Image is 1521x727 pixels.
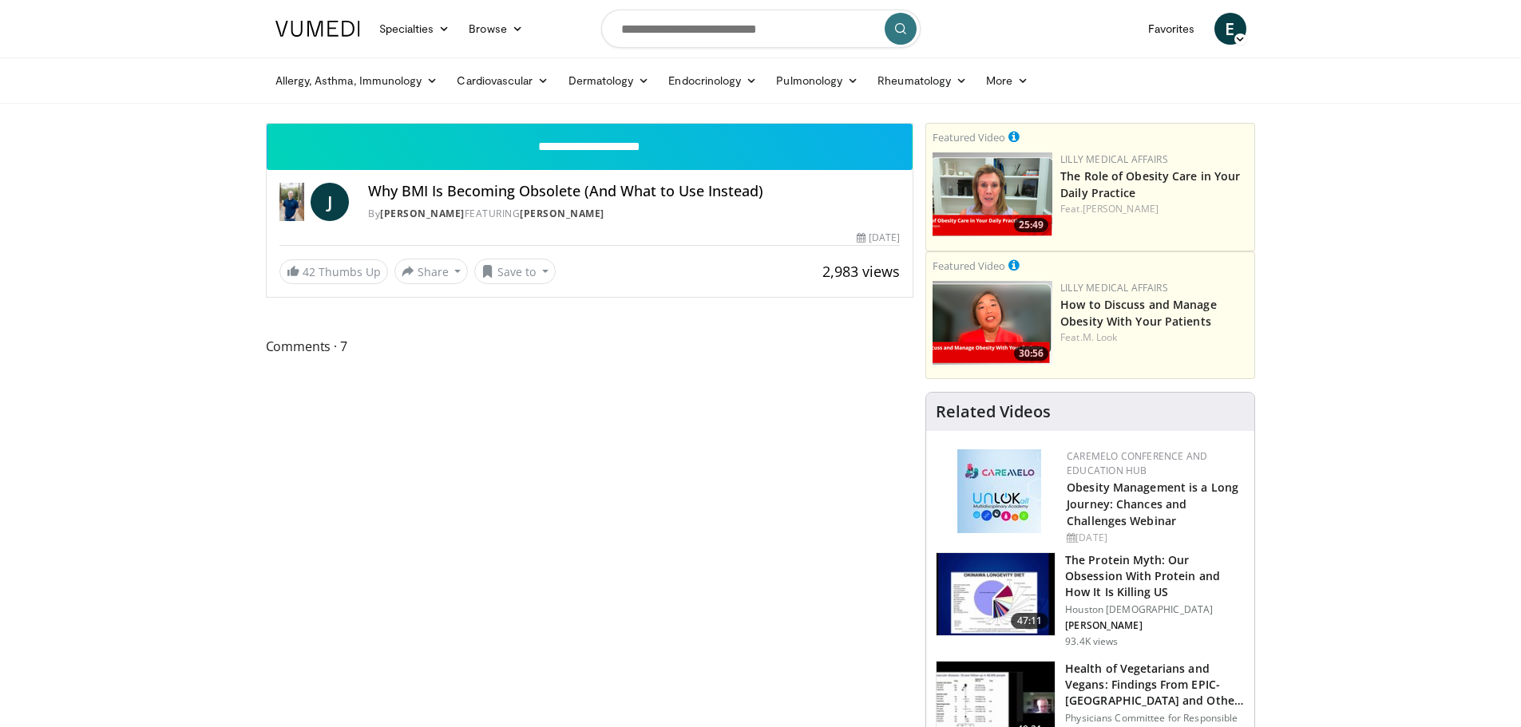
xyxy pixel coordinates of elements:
[1214,13,1246,45] a: E
[368,183,900,200] h4: Why BMI Is Becoming Obsolete (And What to Use Instead)
[659,65,766,97] a: Endocrinology
[1065,619,1245,632] p: [PERSON_NAME]
[933,281,1052,365] a: 30:56
[933,259,1005,273] small: Featured Video
[303,264,315,279] span: 42
[368,207,900,221] div: By FEATURING
[1139,13,1205,45] a: Favorites
[279,259,388,284] a: 42 Thumbs Up
[601,10,921,48] input: Search topics, interventions
[1065,661,1245,709] h3: Health of Vegetarians and Vegans: Findings From EPIC-[GEOGRAPHIC_DATA] and Othe…
[1014,218,1048,232] span: 25:49
[380,207,465,220] a: [PERSON_NAME]
[559,65,659,97] a: Dermatology
[957,449,1041,533] img: 45df64a9-a6de-482c-8a90-ada250f7980c.png.150x105_q85_autocrop_double_scale_upscale_version-0.2.jpg
[1060,168,1240,200] a: The Role of Obesity Care in Your Daily Practice
[857,231,900,245] div: [DATE]
[1011,613,1049,629] span: 47:11
[1065,552,1245,600] h3: The Protein Myth: Our Obsession With Protein and How It Is Killing US
[279,183,305,221] img: Dr. Jordan Rennicke
[868,65,976,97] a: Rheumatology
[474,259,556,284] button: Save to
[976,65,1038,97] a: More
[1067,531,1242,545] div: [DATE]
[1065,603,1245,616] p: Houston [DEMOGRAPHIC_DATA]
[766,65,868,97] a: Pulmonology
[1060,152,1168,166] a: Lilly Medical Affairs
[1067,449,1207,477] a: CaReMeLO Conference and Education Hub
[266,336,914,357] span: Comments 7
[447,65,558,97] a: Cardiovascular
[933,281,1052,365] img: c98a6a29-1ea0-4bd5-8cf5-4d1e188984a7.png.150x105_q85_crop-smart_upscale.png
[933,152,1052,236] img: e1208b6b-349f-4914-9dd7-f97803bdbf1d.png.150x105_q85_crop-smart_upscale.png
[933,130,1005,144] small: Featured Video
[936,402,1051,421] h4: Related Videos
[1083,202,1159,215] a: [PERSON_NAME]
[822,262,900,281] span: 2,983 views
[936,552,1245,648] a: 47:11 The Protein Myth: Our Obsession With Protein and How It Is Killing US Houston [DEMOGRAPHIC_...
[520,207,604,220] a: [PERSON_NAME]
[311,183,349,221] a: J
[1067,480,1238,528] a: Obesity Management is a Long Journey: Chances and Challenges Webinar
[1060,297,1217,329] a: How to Discuss and Manage Obesity With Your Patients
[1065,635,1118,648] p: 93.4K views
[1014,346,1048,361] span: 30:56
[370,13,460,45] a: Specialties
[937,553,1055,636] img: b7b8b05e-5021-418b-a89a-60a270e7cf82.150x105_q85_crop-smart_upscale.jpg
[1060,330,1248,345] div: Feat.
[275,21,360,37] img: VuMedi Logo
[1083,330,1118,344] a: M. Look
[266,65,448,97] a: Allergy, Asthma, Immunology
[1060,281,1168,294] a: Lilly Medical Affairs
[1060,202,1248,216] div: Feat.
[459,13,533,45] a: Browse
[394,259,469,284] button: Share
[933,152,1052,236] a: 25:49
